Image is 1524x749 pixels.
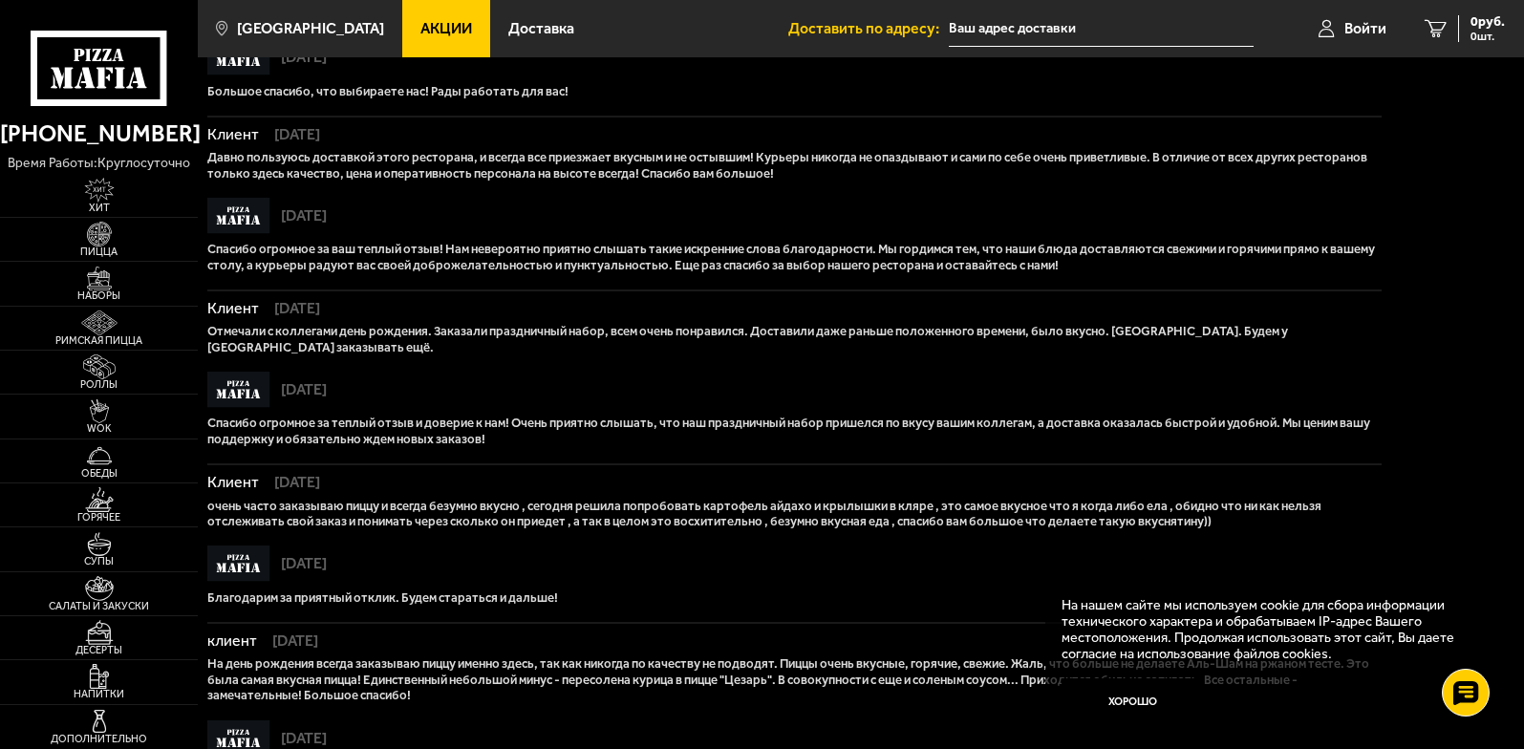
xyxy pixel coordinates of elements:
[270,731,327,746] span: [DATE]
[270,556,327,571] span: [DATE]
[264,301,320,316] span: [DATE]
[207,633,262,649] span: клиент
[1344,21,1386,36] span: Войти
[207,324,1382,355] p: Отмечали с коллегами день рождения. Заказали праздничный набор, всем очень понравился. Доставили ...
[1470,15,1505,29] span: 0 руб.
[207,656,1382,704] p: На день рождения всегда заказываю пиццу именно здесь, так как никогда по качеству не подводят. Пи...
[1470,31,1505,42] span: 0 шт.
[207,499,1382,530] p: очень часто заказываю пиццу и всегда безумно вкусно , сегодня решила попробовать картофель айдахо...
[1062,597,1475,663] p: На нашем сайте мы используем cookie для сбора информации технического характера и обрабатываем IP...
[207,590,1382,607] p: Благодарим за приятный отклик. Будем стараться и дальше!
[270,50,327,65] span: [DATE]
[270,382,327,397] span: [DATE]
[237,21,384,36] span: [GEOGRAPHIC_DATA]
[207,150,1382,182] p: Давно пользуюсь доставкой этого ресторана, и всегда все приезжает вкусным и не остывшим! Курьеры ...
[1062,678,1205,726] button: Хорошо
[207,242,1382,273] p: Спасибо огромное за ваш теплый отзыв! Нам невероятно приятно слышать такие искренние слова благод...
[207,475,264,490] span: Клиент
[207,301,264,316] span: Клиент
[264,127,320,142] span: [DATE]
[207,416,1382,447] p: Спасибо огромное за теплый отзыв и доверие к нам! Очень приятно слышать, что наш праздничный набо...
[264,475,320,490] span: [DATE]
[262,633,318,649] span: [DATE]
[788,21,949,36] span: Доставить по адресу:
[949,11,1254,47] input: Ваш адрес доставки
[270,208,327,224] span: [DATE]
[508,21,574,36] span: Доставка
[420,21,472,36] span: Акции
[207,84,1382,100] p: Большое спасибо, что выбираете нас! Рады работать для вас!
[207,127,264,142] span: Клиент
